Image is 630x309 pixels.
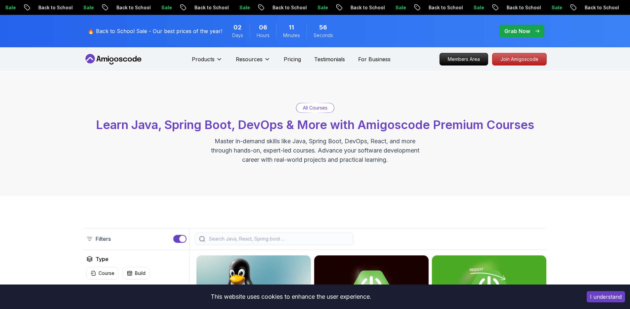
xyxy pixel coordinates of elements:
p: Sale [76,4,98,11]
span: 56 Seconds [319,23,327,32]
button: Accept cookies [587,291,625,302]
span: 2 Days [233,23,241,32]
p: Back to School [188,4,232,11]
p: Products [192,55,215,63]
p: Build [135,270,146,277]
p: Back to School [422,4,467,11]
input: Search Java, React, Spring boot ... [208,236,349,242]
p: All Courses [303,105,327,111]
span: 6 Hours [259,23,267,32]
a: Pricing [284,55,301,63]
p: 🔥 Back to School Sale - Our best prices of the year! [88,27,222,35]
p: Grab Now [504,27,530,35]
p: Join Amigoscode [492,53,546,65]
a: Testimonials [314,55,345,63]
p: Back to School [31,4,76,11]
span: Days [232,32,243,39]
p: Back to School [500,4,545,11]
a: Members Area [440,53,488,66]
button: Build [123,267,150,280]
span: Seconds [314,32,333,39]
span: Learn Java, Spring Boot, DevOps & More with Amigoscode Premium Courses [96,117,534,132]
p: Sale [389,4,410,11]
p: Resources [236,55,263,63]
div: This website uses cookies to enhance the user experience. [5,289,577,304]
a: For Business [358,55,391,63]
button: Course [86,267,119,280]
span: Hours [257,32,270,39]
a: Join Amigoscode [492,53,547,66]
p: Back to School [109,4,154,11]
p: Back to School [266,4,311,11]
p: Members Area [440,53,488,65]
p: Course [99,270,114,277]
p: Sale [311,4,332,11]
h2: Type [96,255,108,263]
button: Products [192,55,223,68]
button: Resources [236,55,271,68]
p: Back to School [344,4,389,11]
p: Back to School [578,4,623,11]
p: Sale [545,4,566,11]
span: 11 Minutes [289,23,294,32]
p: Sale [232,4,254,11]
p: Sale [467,4,488,11]
p: Filters [96,235,111,243]
p: Sale [154,4,176,11]
span: Minutes [283,32,300,39]
p: Master in-demand skills like Java, Spring Boot, DevOps, React, and more through hands-on, expert-... [204,137,426,164]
